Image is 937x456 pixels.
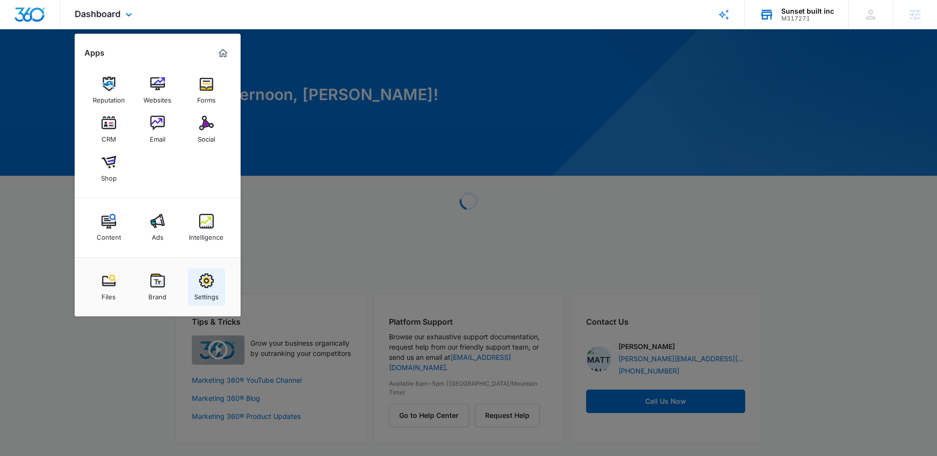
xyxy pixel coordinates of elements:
[139,111,176,148] a: Email
[152,228,163,241] div: Ads
[102,130,116,143] div: CRM
[781,15,834,22] div: account id
[139,269,176,306] a: Brand
[198,130,215,143] div: Social
[150,130,165,143] div: Email
[188,209,225,246] a: Intelligence
[90,269,127,306] a: Files
[102,288,116,301] div: Files
[93,91,125,104] div: Reputation
[90,111,127,148] a: CRM
[188,111,225,148] a: Social
[97,228,121,241] div: Content
[139,209,176,246] a: Ads
[75,9,121,19] span: Dashboard
[84,48,104,58] h2: Apps
[189,228,224,241] div: Intelligence
[101,169,117,182] div: Shop
[781,7,834,15] div: account name
[90,209,127,246] a: Content
[143,91,171,104] div: Websites
[148,288,166,301] div: Brand
[194,288,219,301] div: Settings
[90,150,127,187] a: Shop
[197,91,216,104] div: Forms
[215,45,231,61] a: Marketing 360® Dashboard
[188,72,225,109] a: Forms
[188,269,225,306] a: Settings
[90,72,127,109] a: Reputation
[139,72,176,109] a: Websites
